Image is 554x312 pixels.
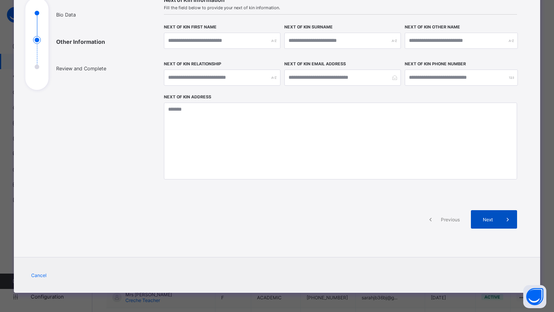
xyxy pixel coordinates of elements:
span: Previous [440,217,461,222]
label: Next of Kin Relationship [164,61,221,66]
span: Next [477,217,499,222]
label: Next of Kin First Name [164,25,217,30]
span: Fill the field below to provide your next of kin information. [164,5,517,10]
span: Cancel [31,272,47,278]
label: Next of Kin Other Name [405,25,460,30]
button: Open asap [523,285,546,308]
label: Next of Kin Email Address [284,61,346,66]
label: Next of Kin Phone Number [405,61,466,66]
label: Next of Kin Surname [284,25,333,30]
label: Next of Kin Address [164,95,211,100]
